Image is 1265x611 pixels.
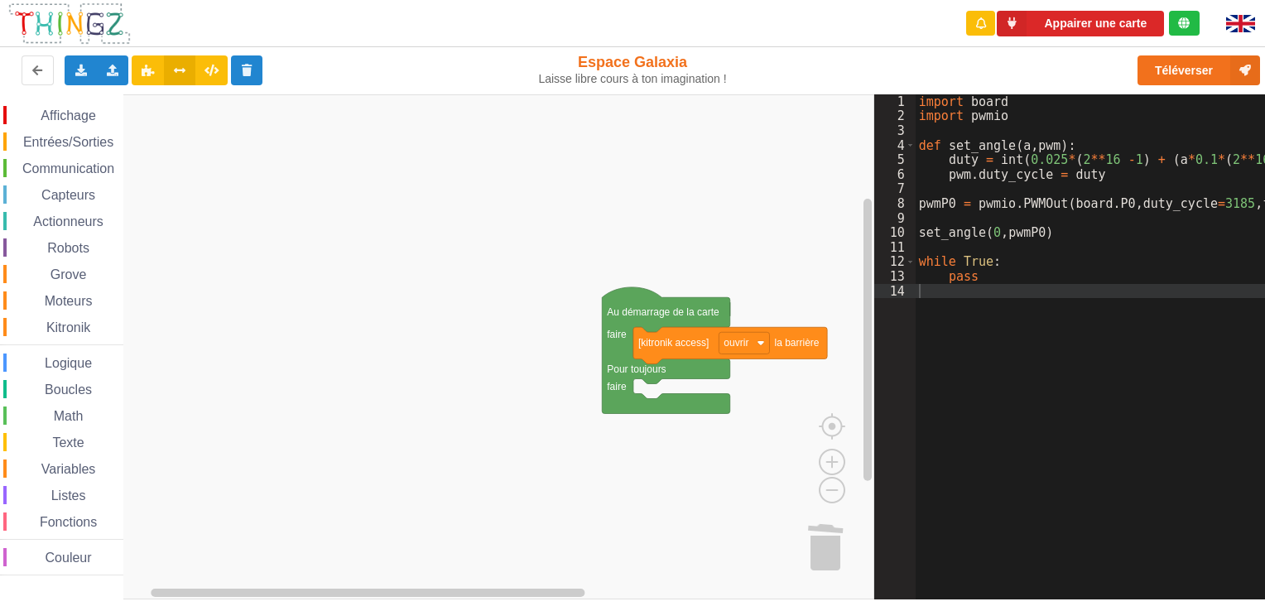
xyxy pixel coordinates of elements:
span: Robots [45,241,92,255]
span: Couleur [43,551,94,565]
span: Communication [20,161,117,176]
div: 3 [874,123,916,138]
div: 2 [874,108,916,123]
span: Variables [39,462,99,476]
div: 14 [874,284,916,299]
span: Capteurs [39,188,98,202]
button: Téléverser [1138,55,1260,85]
text: faire [607,329,627,340]
div: 6 [874,167,916,182]
div: 10 [874,225,916,240]
text: [kitronik access] [638,337,709,349]
div: Espace Galaxia [524,53,741,86]
div: 5 [874,152,916,167]
span: Actionneurs [31,214,106,229]
span: Affichage [38,108,98,123]
text: ouvrir [724,337,748,349]
text: Au démarrage de la carte [607,306,719,318]
span: Fonctions [37,515,99,529]
text: Pour toujours [607,363,666,374]
img: thingz_logo.png [7,2,132,46]
text: la barrière [774,337,819,349]
span: Listes [49,488,89,503]
text: faire [607,380,627,392]
div: 13 [874,269,916,284]
span: Texte [50,435,86,450]
div: 4 [874,138,916,153]
span: Moteurs [42,294,95,308]
button: Appairer une carte [997,11,1164,36]
div: 1 [874,94,916,109]
span: Grove [48,267,89,281]
span: Entrées/Sorties [21,135,116,149]
span: Boucles [42,382,94,397]
span: Logique [42,356,94,370]
div: 11 [874,240,916,255]
div: Laisse libre cours à ton imagination ! [524,72,741,86]
div: 8 [874,196,916,211]
div: 7 [874,181,916,196]
div: Tu es connecté au serveur de création de Thingz [1169,11,1200,36]
div: 9 [874,211,916,226]
span: Kitronik [44,320,93,334]
span: Math [51,409,86,423]
img: gb.png [1226,15,1255,32]
div: 12 [874,254,916,269]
